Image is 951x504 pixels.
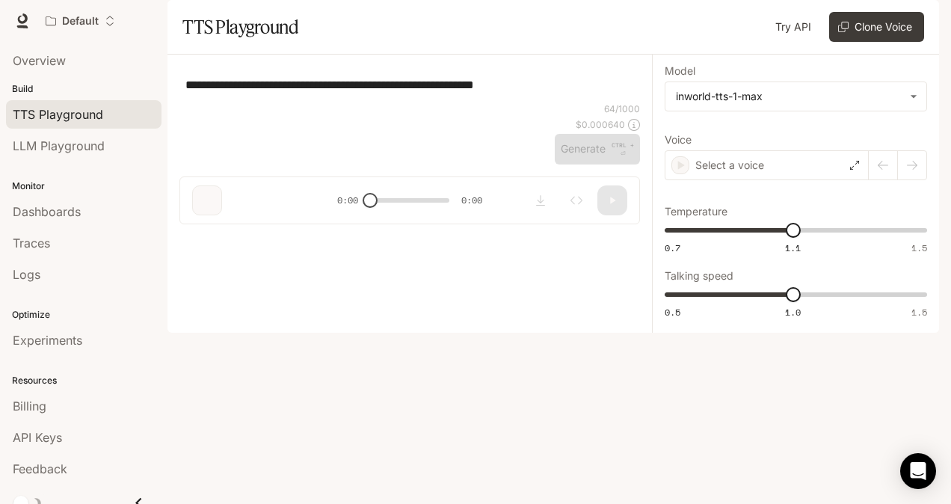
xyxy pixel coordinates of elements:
div: inworld-tts-1-max [676,89,902,104]
p: Default [62,15,99,28]
p: $ 0.000640 [576,118,625,131]
span: 0.7 [665,242,680,254]
button: Clone Voice [829,12,924,42]
div: inworld-tts-1-max [665,82,926,111]
p: 64 / 1000 [604,102,640,115]
h1: TTS Playground [182,12,298,42]
div: Open Intercom Messenger [900,453,936,489]
button: Open workspace menu [39,6,122,36]
p: Voice [665,135,692,145]
span: 0.5 [665,306,680,319]
span: 1.5 [911,242,927,254]
span: 1.1 [785,242,801,254]
a: Try API [769,12,817,42]
span: 1.5 [911,306,927,319]
p: Talking speed [665,271,733,281]
p: Temperature [665,206,727,217]
p: Model [665,66,695,76]
span: 1.0 [785,306,801,319]
p: Select a voice [695,158,764,173]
